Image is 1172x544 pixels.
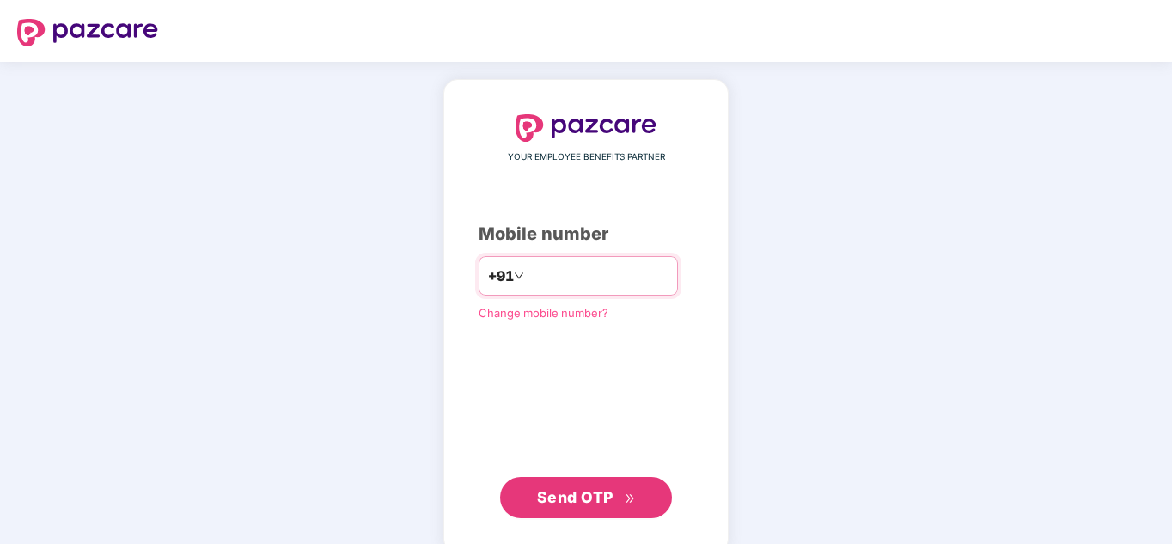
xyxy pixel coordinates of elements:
a: Change mobile number? [479,306,608,320]
span: +91 [488,266,514,287]
img: logo [516,114,656,142]
span: double-right [625,493,636,504]
button: Send OTPdouble-right [500,477,672,518]
span: Send OTP [537,488,613,506]
span: down [514,271,524,281]
span: YOUR EMPLOYEE BENEFITS PARTNER [508,150,665,164]
div: Mobile number [479,221,693,248]
img: logo [17,19,158,46]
